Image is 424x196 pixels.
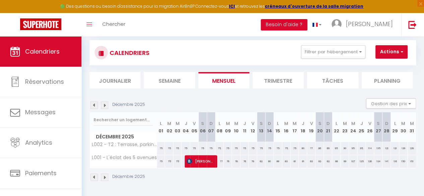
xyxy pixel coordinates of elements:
abbr: V [368,120,371,127]
div: 82 [257,155,265,168]
div: 80 [299,142,307,154]
span: Chercher [102,20,125,27]
span: Messages [25,108,56,116]
a: créneaux d'ouverture de la salle migration [265,3,363,9]
th: 23 [341,112,349,142]
h3: CALENDRIERS [108,45,149,60]
div: 121 [391,142,399,154]
a: ... [PERSON_NAME] [326,13,401,37]
abbr: L [394,120,396,127]
abbr: S [260,120,263,127]
div: 75 [282,142,291,154]
abbr: M [351,120,355,127]
th: 06 [198,112,207,142]
span: [PERSON_NAME] [187,155,214,168]
img: Super Booking [20,18,61,30]
div: 78 [232,155,240,168]
li: Journalier [89,72,140,88]
div: 75 [198,142,207,154]
div: 75 [165,142,173,154]
div: 75 [173,142,182,154]
abbr: M [284,120,288,127]
div: 75 [157,142,165,154]
div: 76 [224,155,232,168]
th: 14 [265,112,274,142]
div: 75 [291,142,299,154]
abbr: S [201,120,204,127]
th: 27 [374,112,382,142]
div: 75 [165,155,173,168]
th: 05 [190,112,198,142]
a: Chercher [97,13,130,37]
span: Réservations [25,77,64,86]
th: 28 [382,112,391,142]
input: Rechercher un logement... [94,114,153,126]
div: 116 [391,155,399,168]
div: 80 [265,155,274,168]
th: 08 [215,112,224,142]
div: 75 [274,142,282,154]
abbr: J [185,120,187,127]
button: Actions [375,45,408,59]
abbr: L [277,120,279,127]
div: 134 [374,155,382,168]
li: Tâches [307,72,358,88]
div: 90 [341,142,349,154]
p: Décembre 2025 [112,174,145,180]
img: logout [408,20,417,29]
th: 16 [282,112,291,142]
div: 83 [282,155,291,168]
div: 75 [182,142,190,154]
strong: ICI [229,3,235,9]
th: 12 [249,112,257,142]
div: 141 [382,155,391,168]
abbr: S [318,120,321,127]
th: 04 [182,112,190,142]
abbr: V [193,120,196,127]
p: Décembre 2025 [112,102,145,108]
button: Filtrer par hébergement [301,45,365,59]
div: 81 [291,155,299,168]
div: 83 [315,155,324,168]
th: 31 [408,112,416,142]
div: 99 [341,155,349,168]
span: L001 - L'éclat des 5 avenues [91,155,157,160]
th: 22 [332,112,341,142]
li: Planning [362,72,413,88]
div: 75 [249,142,257,154]
abbr: D [385,120,388,127]
abbr: J [243,120,246,127]
div: 75 [257,142,265,154]
th: 15 [274,112,282,142]
div: 75 [157,155,165,168]
div: 86 [315,142,324,154]
div: 95 [357,142,366,154]
div: 95 [332,142,341,154]
abbr: M [410,120,414,127]
abbr: L [160,120,162,127]
span: Analytics [25,138,52,147]
abbr: M [234,120,238,127]
div: 75 [215,142,224,154]
th: 11 [240,112,249,142]
abbr: M [293,120,297,127]
span: Décembre 2025 [90,132,157,142]
div: 75 [207,142,215,154]
th: 26 [366,112,374,142]
div: 79 [249,155,257,168]
th: 21 [324,112,332,142]
div: 77 [215,155,224,168]
abbr: M [176,120,180,127]
th: 30 [399,112,408,142]
div: 88 [332,155,341,168]
div: 125 [357,155,366,168]
div: 82 [324,155,332,168]
th: 25 [357,112,366,142]
div: 129 [408,142,416,154]
abbr: M [226,120,230,127]
th: 01 [157,112,165,142]
th: 17 [291,112,299,142]
div: 75 [240,142,249,154]
th: 20 [315,112,324,142]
